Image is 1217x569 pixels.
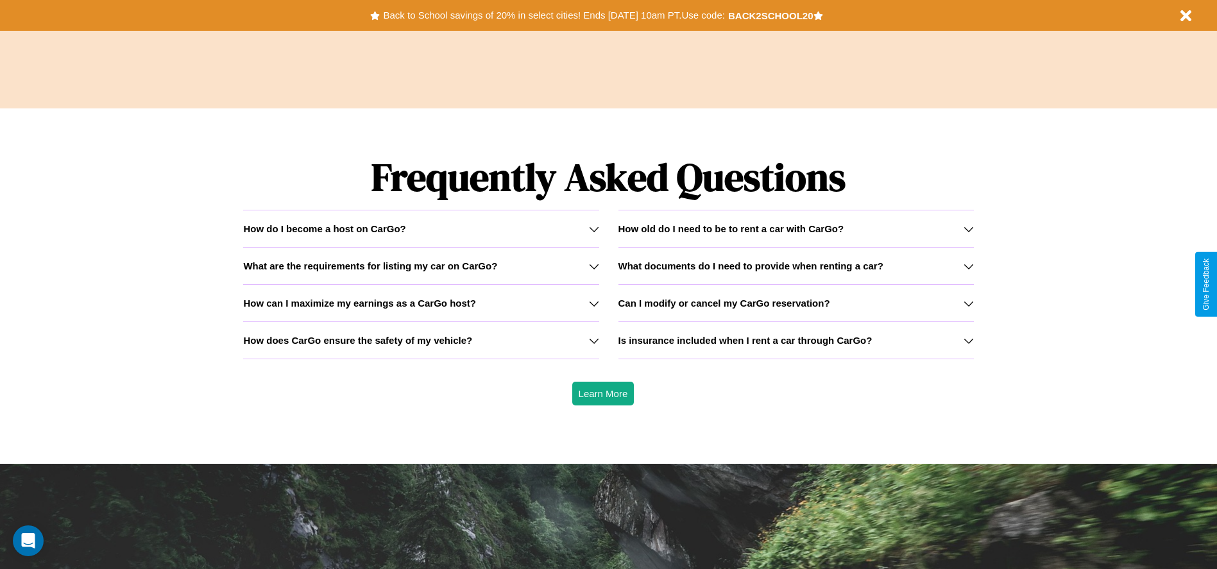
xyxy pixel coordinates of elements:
[1202,259,1211,310] div: Give Feedback
[243,260,497,271] h3: What are the requirements for listing my car on CarGo?
[572,382,634,405] button: Learn More
[13,525,44,556] div: Open Intercom Messenger
[243,223,405,234] h3: How do I become a host on CarGo?
[618,260,883,271] h3: What documents do I need to provide when renting a car?
[243,335,472,346] h3: How does CarGo ensure the safety of my vehicle?
[728,10,813,21] b: BACK2SCHOOL20
[243,144,973,210] h1: Frequently Asked Questions
[618,298,830,309] h3: Can I modify or cancel my CarGo reservation?
[618,335,872,346] h3: Is insurance included when I rent a car through CarGo?
[243,298,476,309] h3: How can I maximize my earnings as a CarGo host?
[380,6,728,24] button: Back to School savings of 20% in select cities! Ends [DATE] 10am PT.Use code:
[618,223,844,234] h3: How old do I need to be to rent a car with CarGo?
